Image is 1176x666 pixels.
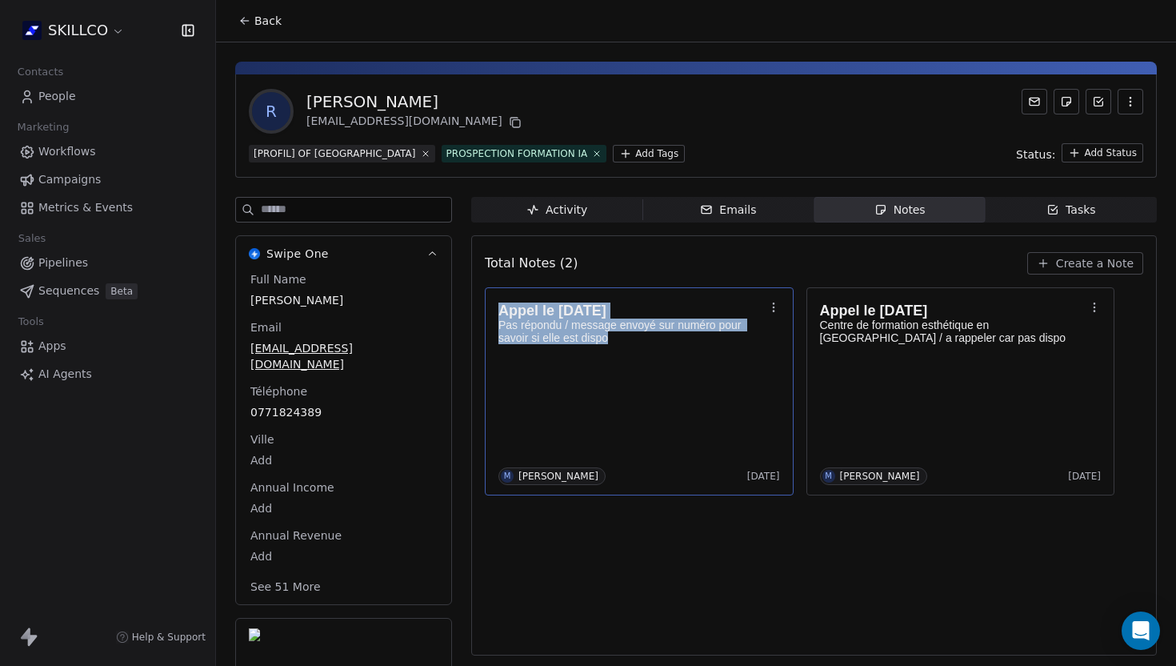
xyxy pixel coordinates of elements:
a: Workflows [13,138,202,165]
img: Skillco%20logo%20icon%20(2).png [22,21,42,40]
span: Ville [247,431,278,447]
h1: Appel le [DATE] [498,303,764,319]
button: Add Tags [613,145,685,162]
span: SKILLCO [48,20,108,41]
a: SequencesBeta [13,278,202,304]
span: Create a Note [1056,255,1134,271]
div: M [504,470,511,483]
p: Pas répondu / message envoyé sur numéro pour savoir si elle est dispo [498,319,764,344]
span: Add [250,452,437,468]
span: R [252,92,290,130]
span: Annual Income [247,479,338,495]
a: People [13,83,202,110]
span: Status: [1016,146,1055,162]
span: Contacts [10,60,70,84]
span: Add [250,548,437,564]
div: Activity [526,202,587,219]
span: Sales [11,227,53,251]
span: Pipelines [38,255,88,271]
a: Campaigns [13,166,202,193]
span: Workflows [38,143,96,160]
img: Swipe One [249,248,260,259]
span: Campaigns [38,171,101,188]
div: [EMAIL_ADDRESS][DOMAIN_NAME] [306,113,525,132]
div: M [825,470,832,483]
span: Back [254,13,282,29]
span: Tools [11,310,50,334]
span: Email [247,319,285,335]
a: Help & Support [116,631,206,644]
button: Back [229,6,291,35]
a: AI Agents [13,361,202,387]
div: Open Intercom Messenger [1122,612,1160,650]
span: [DATE] [747,470,780,483]
span: Téléphone [247,383,310,399]
div: [PERSON_NAME] [840,471,920,482]
a: Pipelines [13,250,202,276]
div: Emails [700,202,756,219]
button: See 51 More [241,572,330,601]
button: SKILLCO [19,17,128,44]
span: Annual Revenue [247,528,345,544]
h1: Appel le [DATE] [820,303,1086,319]
button: Add Status [1062,143,1143,162]
div: Swipe OneSwipe One [236,271,451,604]
span: Add [250,500,437,516]
div: Tasks [1046,202,1096,219]
span: Metrics & Events [38,199,133,216]
a: Metrics & Events [13,195,202,221]
span: [EMAIL_ADDRESS][DOMAIN_NAME] [250,340,437,372]
span: Apps [38,338,66,355]
button: Create a Note [1027,252,1143,275]
div: [PERSON_NAME] [518,471,598,482]
span: [DATE] [1068,470,1101,483]
span: Sequences [38,283,99,299]
span: Beta [106,283,138,299]
span: [PERSON_NAME] [250,292,437,308]
span: Swipe One [266,246,329,262]
a: Apps [13,333,202,359]
span: Total Notes (2) [485,254,578,273]
div: [PROFIL] OF [GEOGRAPHIC_DATA] [254,146,416,161]
button: Swipe OneSwipe One [236,236,451,271]
span: Full Name [247,271,310,287]
p: Centre de formation esthétique en [GEOGRAPHIC_DATA] / a rappeler car pas dispo [820,319,1086,344]
span: Marketing [10,115,76,139]
span: 0771824389 [250,404,437,420]
div: PROSPECTION FORMATION IA [446,146,588,161]
span: Help & Support [132,631,206,644]
span: People [38,88,76,105]
span: AI Agents [38,366,92,383]
div: [PERSON_NAME] [306,90,525,113]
